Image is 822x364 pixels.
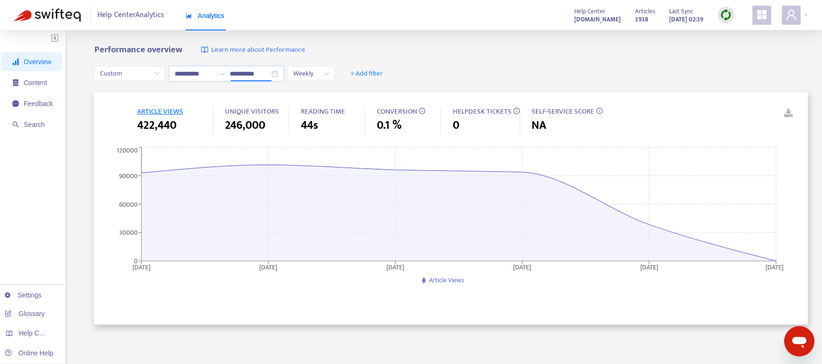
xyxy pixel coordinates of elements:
[211,45,305,56] span: Learn more about Performance
[224,117,265,134] span: 246,000
[756,9,767,20] span: appstore
[784,326,814,356] iframe: Button to launch messaging window
[186,12,192,19] span: area-chart
[24,100,53,107] span: Feedback
[14,9,81,22] img: Swifteq
[12,100,19,107] span: message
[376,105,417,117] span: CONVERSION
[386,261,404,272] tspan: [DATE]
[635,6,655,17] span: Articles
[669,14,703,25] strong: [DATE] 02:39
[452,117,459,134] span: 0
[19,329,58,337] span: Help Centers
[376,117,401,134] span: 0.1 %
[766,261,784,272] tspan: [DATE]
[5,310,45,317] a: Glossary
[5,291,42,299] a: Settings
[24,79,47,86] span: Content
[293,67,329,81] span: Weekly
[117,144,138,155] tspan: 120000
[94,42,182,57] b: Performance overview
[343,66,390,81] button: + Add filter
[201,45,305,56] a: Learn more about Performance
[452,105,511,117] span: HELPDESK TICKETS
[635,14,648,25] strong: 3938
[201,46,208,54] img: image-link
[532,105,594,117] span: SELF-SERVICE SCORE
[100,67,159,81] span: Custom
[669,6,693,17] span: Last Sync
[186,12,224,19] span: Analytics
[514,261,532,272] tspan: [DATE]
[300,117,318,134] span: 44s
[137,117,176,134] span: 422,440
[574,6,606,17] span: Help Center
[24,121,45,128] span: Search
[12,121,19,128] span: search
[785,9,797,20] span: user
[640,261,658,272] tspan: [DATE]
[12,79,19,86] span: container
[137,105,183,117] span: ARTICLE VIEWS
[350,68,383,79] span: + Add filter
[429,275,464,286] span: Article Views
[132,261,150,272] tspan: [DATE]
[134,255,138,266] tspan: 0
[218,70,226,77] span: swap-right
[24,58,51,66] span: Overview
[720,9,732,21] img: sync.dc5367851b00ba804db3.png
[224,105,279,117] span: UNIQUE VISITORS
[260,261,278,272] tspan: [DATE]
[300,105,345,117] span: READING TIME
[119,170,138,181] tspan: 90000
[532,117,546,134] span: NA
[12,58,19,65] span: signal
[5,349,53,357] a: Online Help
[119,227,138,238] tspan: 30000
[119,199,138,210] tspan: 60000
[574,14,621,25] a: [DOMAIN_NAME]
[218,70,226,77] span: to
[97,6,164,24] span: Help Center Analytics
